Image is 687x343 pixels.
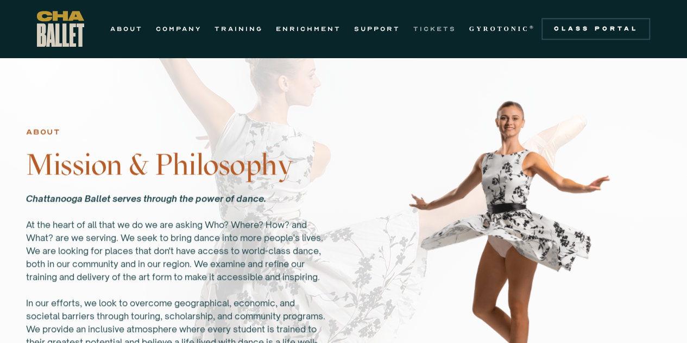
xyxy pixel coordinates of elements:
a: COMPANY [156,22,201,35]
sup: ® [530,24,535,30]
a: Class Portal [541,18,650,40]
a: TICKETS [413,22,456,35]
a: GYROTONIC® [469,22,535,35]
a: home [37,11,84,47]
h3: Mission & Philosophy [26,148,331,181]
a: ENRICHMENT [276,22,341,35]
a: TRAINING [215,22,263,35]
a: SUPPORT [354,22,400,35]
strong: GYROTONIC [469,25,530,33]
em: Chattanooga Ballet serves through the power of dance. [26,193,266,204]
div: About [26,126,60,139]
div: Class Portal [548,24,644,33]
a: ABOUT [110,22,143,35]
